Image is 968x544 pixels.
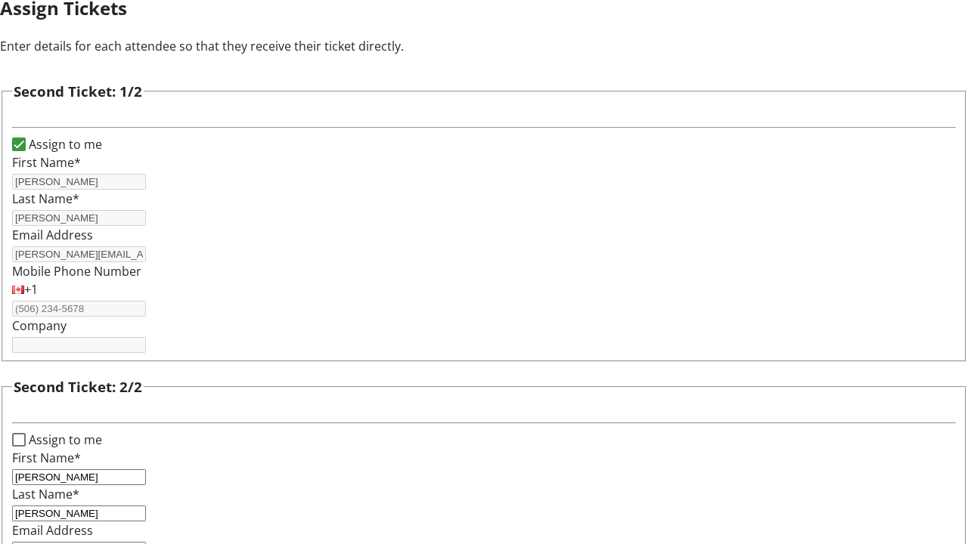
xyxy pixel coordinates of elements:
input: (506) 234-5678 [12,301,146,317]
h3: Second Ticket: 2/2 [14,376,142,397]
label: Company [12,317,67,334]
label: Email Address [12,227,93,243]
label: Last Name* [12,486,79,502]
h3: Second Ticket: 1/2 [14,81,142,102]
label: Assign to me [26,431,102,449]
label: First Name* [12,450,81,466]
label: Mobile Phone Number [12,263,141,280]
label: First Name* [12,154,81,171]
label: Assign to me [26,135,102,153]
label: Last Name* [12,190,79,207]
label: Email Address [12,522,93,539]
